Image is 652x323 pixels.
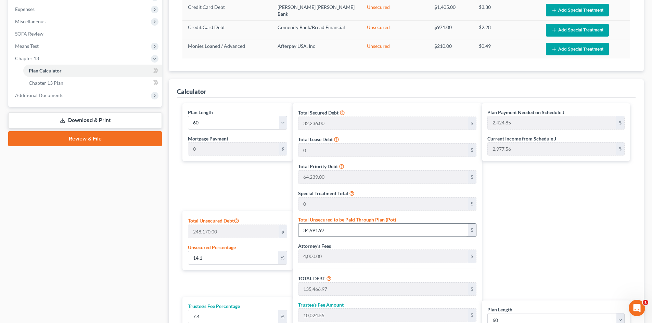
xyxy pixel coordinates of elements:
td: Unsecured [361,1,429,21]
div: $ [468,144,476,157]
td: $3.30 [473,1,540,21]
label: Special Treatment Total [298,190,348,197]
input: 0.00 [298,224,468,237]
label: Total Unsecured to be Paid Through Plan (Pot) [298,216,396,223]
a: Download & Print [8,112,162,129]
span: Means Test [15,43,39,49]
input: 0.00 [298,171,468,184]
div: $ [468,171,476,184]
td: $210.00 [429,40,474,58]
td: Credit Card Debt [182,21,272,40]
label: Plan Length [487,306,512,313]
label: Plan Length [188,109,213,116]
td: Monies Loaned / Advanced [182,40,272,58]
div: $ [468,198,476,211]
input: 0.00 [298,198,468,211]
div: $ [279,225,287,238]
a: Chapter 13 Plan [23,77,162,89]
iframe: Intercom live chat [629,300,645,316]
label: Mortgage Payment [188,135,228,142]
label: Current Income from Schedule J [487,135,556,142]
input: 0.00 [298,144,468,157]
span: Chapter 13 Plan [29,80,63,86]
td: [PERSON_NAME] [PERSON_NAME] Bank [272,1,362,21]
span: Additional Documents [15,92,63,98]
input: 0.00 [188,143,279,156]
input: 0.00 [298,250,468,263]
td: $971.00 [429,21,474,40]
span: Miscellaneous [15,18,46,24]
input: 0.00 [298,283,468,296]
span: Expenses [15,6,35,12]
span: Plan Calculator [29,68,62,73]
input: 0.00 [298,309,468,322]
button: Add Special Treatment [546,43,609,55]
input: 0.00 [488,116,616,129]
td: $2.28 [473,21,540,40]
div: $ [616,143,624,156]
input: 0.00 [188,310,278,323]
input: 0.00 [188,225,279,238]
div: $ [468,283,476,296]
td: Afterpay USA, Inc [272,40,362,58]
label: Total Unsecured Debt [188,216,239,225]
div: $ [616,116,624,129]
a: Review & File [8,131,162,146]
div: % [278,251,287,264]
label: Total Lease Debt [298,136,333,143]
div: $ [468,117,476,130]
button: Add Special Treatment [546,24,609,37]
label: Unsecured Percentage [188,244,236,251]
input: 0.00 [488,143,616,156]
label: Total Priority Debt [298,163,338,170]
label: Plan Payment Needed on Schedule J [487,109,564,116]
td: Unsecured [361,21,429,40]
label: Total Secured Debt [298,109,338,116]
input: 0.00 [298,117,468,130]
input: 0.00 [188,251,278,264]
label: Trustee’s Fee Percentage [188,302,240,310]
td: Credit Card Debt [182,1,272,21]
div: $ [468,309,476,322]
div: Calculator [177,88,206,96]
div: $ [468,224,476,237]
a: Plan Calculator [23,65,162,77]
button: Add Special Treatment [546,4,609,16]
label: Trustee’s Fee Amount [298,301,344,308]
a: SOFA Review [10,28,162,40]
td: $1,405.00 [429,1,474,21]
div: $ [279,143,287,156]
label: Attorney’s Fees [298,242,331,250]
td: Comenity Bank/Bread Financial [272,21,362,40]
div: $ [468,250,476,263]
td: Unsecured [361,40,429,58]
span: Chapter 13 [15,55,39,61]
label: TOTAL DEBT [298,275,325,282]
div: % [278,310,287,323]
span: SOFA Review [15,31,43,37]
td: $0.49 [473,40,540,58]
span: 1 [643,300,648,305]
